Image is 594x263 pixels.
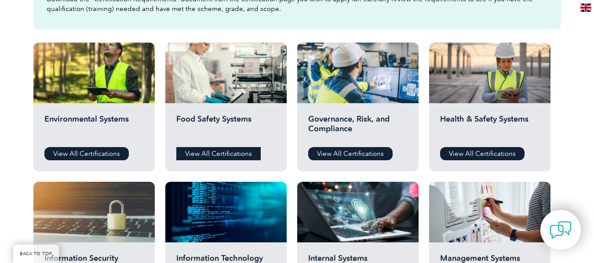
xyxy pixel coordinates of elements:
h2: Environmental Systems [44,114,144,141]
a: View All Certifications [440,147,525,160]
a: View All Certifications [308,147,393,160]
a: View All Certifications [176,147,261,160]
img: contact-chat.png [550,219,572,241]
h2: Food Safety Systems [176,114,276,141]
a: View All Certifications [44,147,129,160]
img: en [580,4,591,12]
h2: Health & Safety Systems [440,114,539,141]
h2: Governance, Risk, and Compliance [308,114,408,141]
a: BACK TO TOP [13,245,59,263]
